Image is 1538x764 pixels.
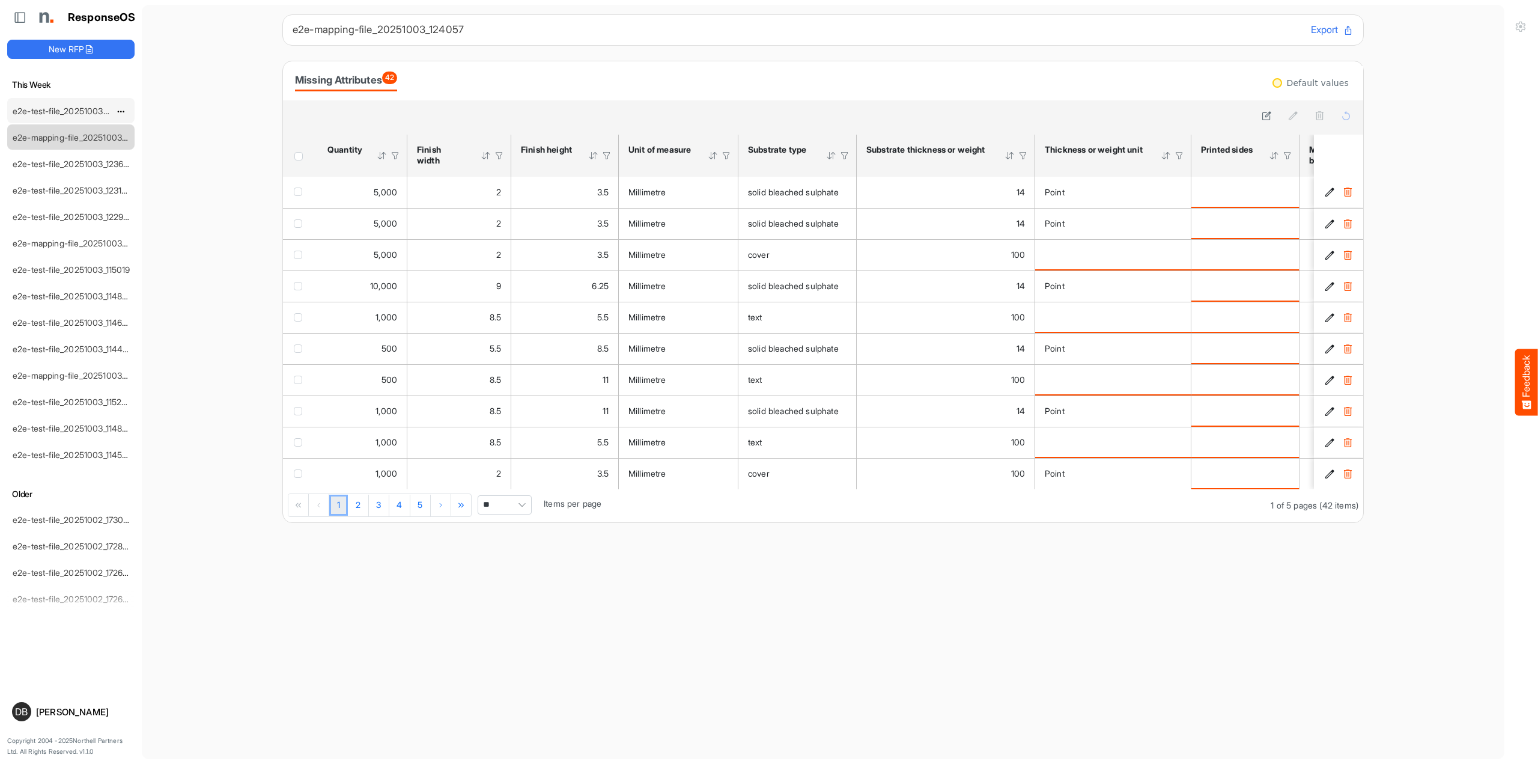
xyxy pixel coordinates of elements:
h1: ResponseOS [68,11,136,24]
div: Missing Attributes [295,72,397,88]
td: 2 is template cell Column Header httpsnorthellcomontologiesmapping-rulesmeasurementhasfinishsizew... [407,239,511,270]
button: Export [1311,22,1354,38]
button: dropdownbutton [115,105,127,117]
td: 10000 is template cell Column Header httpsnorthellcomontologiesmapping-rulesorderhasquantity [318,270,407,302]
button: Edit [1324,374,1336,386]
a: e2e-test-file_20251003_162459 [13,106,134,116]
span: Millimetre [628,218,666,228]
td: 100 is template cell Column Header httpsnorthellcomontologiesmapping-rulesmaterialhasmaterialthic... [857,458,1035,489]
span: 3.5 [597,218,609,228]
td: text is template cell Column Header httpsnorthellcomontologiesmapping-rulesmaterialhassubstratema... [738,364,857,396]
td: is template cell Column Header httpsnorthellcomontologiesmapping-rulesmaterialhasmaterialthicknes... [1035,239,1191,270]
td: Millimetre is template cell Column Header httpsnorthellcomontologiesmapping-rulesmeasurementhasun... [619,270,738,302]
span: 8.5 [490,312,501,322]
div: Thickness or weight unit [1045,144,1145,155]
td: 5000 is template cell Column Header httpsnorthellcomontologiesmapping-rulesorderhasquantity [318,239,407,270]
td: is template cell Column Header httpsnorthellcomontologiesmapping-rulesmaterialhassubstratemateria... [1299,270,1414,302]
td: solid bleached sulphate is template cell Column Header httpsnorthellcomontologiesmapping-rulesmat... [738,396,857,427]
span: 5,000 [374,218,397,228]
button: Edit [1324,468,1336,480]
button: Edit [1324,249,1336,261]
div: Substrate type [748,144,810,155]
a: e2e-test-file_20251003_114842 [13,291,133,301]
a: e2e-mapping-file_20251003_115256 [13,238,150,248]
span: 3.5 [597,468,609,478]
span: Millimetre [628,406,666,416]
td: solid bleached sulphate is template cell Column Header httpsnorthellcomontologiesmapping-rulesmat... [738,270,857,302]
span: Point [1045,218,1065,228]
span: (42 items) [1319,500,1358,510]
td: 5000 is template cell Column Header httpsnorthellcomontologiesmapping-rulesorderhasquantity [318,177,407,208]
div: Default values [1287,79,1349,87]
span: Point [1045,187,1065,197]
td: 7ea44f1d-3912-41c7-b8c4-f5a290000057 is template cell Column Header [1314,427,1366,458]
td: 1000 is template cell Column Header httpsnorthellcomontologiesmapping-rulesorderhasquantity [318,458,407,489]
span: 10,000 [370,281,397,291]
button: Delete [1342,249,1354,261]
td: Point is template cell Column Header httpsnorthellcomontologiesmapping-rulesmaterialhasmaterialth... [1035,333,1191,364]
td: 3.5 is template cell Column Header httpsnorthellcomontologiesmapping-rulesmeasurementhasfinishsiz... [511,177,619,208]
span: 2 [496,218,501,228]
td: 14 is template cell Column Header httpsnorthellcomontologiesmapping-rulesmaterialhasmaterialthick... [857,270,1035,302]
span: Point [1045,343,1065,353]
td: is template cell Column Header httpsnorthellcomontologiesmapping-rulesmanufacturinghasprintedsides [1191,177,1299,208]
span: 1,000 [375,406,397,416]
td: 9 is template cell Column Header httpsnorthellcomontologiesmapping-rulesmeasurementhasfinishsizew... [407,270,511,302]
span: text [748,437,762,447]
span: Millimetre [628,249,666,260]
td: Millimetre is template cell Column Header httpsnorthellcomontologiesmapping-rulesmeasurementhasun... [619,364,738,396]
td: checkbox [283,458,318,489]
button: Edit [1324,405,1336,417]
span: solid bleached sulphate [748,187,839,197]
span: 9 [496,281,501,291]
span: 3.5 [597,187,609,197]
td: Millimetre is template cell Column Header httpsnorthellcomontologiesmapping-rulesmeasurementhasun... [619,208,738,239]
span: Millimetre [628,468,666,478]
td: Point is template cell Column Header httpsnorthellcomontologiesmapping-rulesmaterialhasmaterialth... [1035,177,1191,208]
td: text is template cell Column Header httpsnorthellcomontologiesmapping-rulesmaterialhassubstratema... [738,427,857,458]
td: is template cell Column Header httpsnorthellcomontologiesmapping-rulesmanufacturinghasprintedsides [1191,208,1299,239]
td: is template cell Column Header httpsnorthellcomontologiesmapping-rulesmanufacturinghasprintedsides [1191,333,1299,364]
a: e2e-test-file_20251003_114625 [13,317,132,328]
td: 1000 is template cell Column Header httpsnorthellcomontologiesmapping-rulesorderhasquantity [318,427,407,458]
div: Filter Icon [1282,150,1293,161]
span: solid bleached sulphate [748,281,839,291]
td: 100 is template cell Column Header httpsnorthellcomontologiesmapping-rulesmaterialhasmaterialthic... [857,364,1035,396]
td: is template cell Column Header httpsnorthellcomontologiesmapping-rulesmaterialhassubstratemateria... [1299,396,1414,427]
span: 42 [382,72,397,84]
td: 14 is template cell Column Header httpsnorthellcomontologiesmapping-rulesmaterialhasmaterialthick... [857,396,1035,427]
span: text [748,374,762,385]
span: 100 [1011,437,1025,447]
td: 3.5 is template cell Column Header httpsnorthellcomontologiesmapping-rulesmeasurementhasfinishsiz... [511,208,619,239]
td: Point is template cell Column Header httpsnorthellcomontologiesmapping-rulesmaterialhasmaterialth... [1035,270,1191,302]
td: checkbox [283,364,318,396]
td: f4c93b8a-8519-435f-a8bc-7f2ec901a4fd is template cell Column Header [1314,270,1366,302]
span: 5,000 [374,249,397,260]
td: is template cell Column Header httpsnorthellcomontologiesmapping-rulesmanufacturinghasprintedsides [1191,458,1299,489]
td: 1000 is template cell Column Header httpsnorthellcomontologiesmapping-rulesorderhasquantity [318,396,407,427]
td: is template cell Column Header httpsnorthellcomontologiesmapping-rulesmaterialhassubstratemateria... [1299,208,1414,239]
td: 3.5 is template cell Column Header httpsnorthellcomontologiesmapping-rulesmeasurementhasfinishsiz... [511,239,619,270]
span: 2 [496,249,501,260]
span: 8.5 [490,406,501,416]
span: 500 [381,374,397,385]
div: Filter Icon [721,150,732,161]
span: 500 [381,343,397,353]
td: 2 is template cell Column Header httpsnorthellcomontologiesmapping-rulesmeasurementhasfinishsizew... [407,458,511,489]
div: [PERSON_NAME] [36,707,130,717]
h6: e2e-mapping-file_20251003_124057 [293,25,1301,35]
span: Millimetre [628,437,666,447]
td: 8.5 is template cell Column Header httpsnorthellcomontologiesmapping-rulesmeasurementhasfinishsiz... [407,396,511,427]
td: df1f6407-9e48-4117-938e-c41bc0d3df9e is template cell Column Header [1314,396,1366,427]
a: e2e-test-file_20251002_173041 [13,515,132,525]
a: e2e-test-file_20251003_115234 [13,397,132,407]
div: Go to previous page [309,494,329,516]
td: cover is template cell Column Header httpsnorthellcomontologiesmapping-rulesmaterialhassubstratem... [738,239,857,270]
button: Edit [1324,343,1336,355]
td: Millimetre is template cell Column Header httpsnorthellcomontologiesmapping-rulesmeasurementhasun... [619,239,738,270]
button: Delete [1342,436,1354,448]
td: solid bleached sulphate is template cell Column Header httpsnorthellcomontologiesmapping-rulesmat... [738,177,857,208]
span: 6.25 [592,281,609,291]
span: 1,000 [375,437,397,447]
span: 100 [1011,468,1025,478]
